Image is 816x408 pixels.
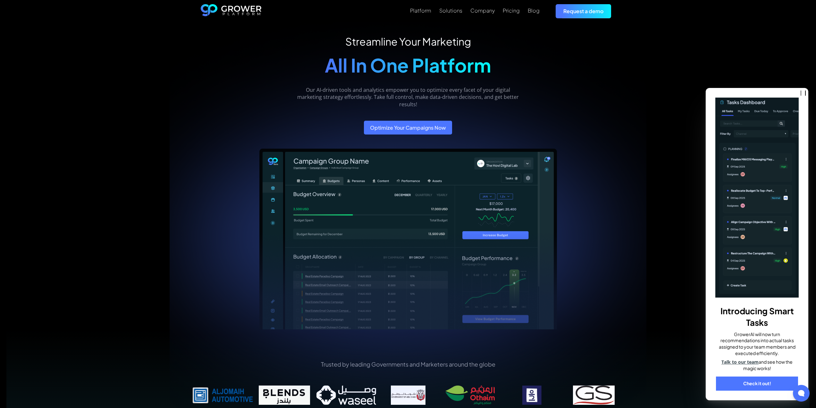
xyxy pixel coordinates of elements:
[715,98,799,298] img: _p793ks5ak-banner
[556,4,611,18] a: Request a demo
[294,86,522,108] p: Our AI-driven tools and analytics empower you to optimize every facet of your digital marketing s...
[410,7,431,14] a: Platform
[364,121,452,135] a: Optimize Your Campaigns Now
[801,91,806,96] button: close
[410,7,431,13] div: Platform
[325,53,491,77] span: All In One Platform
[470,7,495,14] a: Company
[325,35,491,48] div: Streamline Your Marketing
[716,377,798,391] a: Check it out!
[192,360,625,368] p: Trusted by leading Governments and Marketers around the globe
[715,331,799,359] p: GrowerAI will now turn recommendations into actual tasks assigned to your team members and execut...
[439,7,462,14] a: Solutions
[715,359,799,371] p: and see how the magic works!
[720,306,794,328] b: Introducing Smart Tasks
[470,7,495,13] div: Company
[503,7,520,14] a: Pricing
[503,7,520,13] div: Pricing
[528,7,540,14] a: Blog
[201,4,262,18] a: home
[721,359,759,365] a: Talk to our team
[439,7,462,13] div: Solutions
[528,7,540,13] div: Blog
